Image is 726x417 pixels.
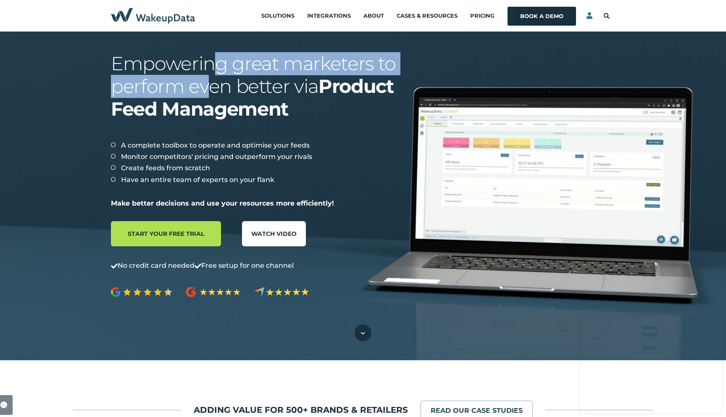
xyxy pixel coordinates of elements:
a: Pricing [470,4,495,27]
a: Book a Demo [516,7,568,26]
span: Have an entire team of experts on your flank [121,176,274,184]
img: Capterra reviews [252,283,313,300]
a: WATCH VIDEO [242,221,306,246]
img: G2-5stars [182,283,244,301]
span: READ OUR CASE STUDIES [431,406,523,414]
p: Make better decisions and use your resources more efficiently! [111,198,379,209]
img: Google 4.5 stars (1) [111,283,174,301]
a: Integrations [307,4,351,27]
div: Navigation Menu [261,4,576,27]
span: Empowering great marketers to perform even better via [111,48,396,124]
span: Monitor competitors' pricing and outperform your rivals [121,153,312,161]
span: A complete toolbox to operate and optimise your feeds [121,141,310,149]
iframe: Popup CTA [580,317,722,413]
a: Solutions [261,4,295,27]
a: Start your free trial [111,221,221,246]
img: WakeupData Navy Blue Logo 2023-horizontal-transparent-crop [111,8,195,24]
strong: Product Feed Management [111,75,394,120]
a: About [363,4,384,27]
span: Create feeds from scratch [121,164,210,172]
a: Cases & Resources [397,4,458,27]
strong: ADDING VALUE FOR 500+ BRANDS & RETAILERS [194,405,408,415]
span: No credit card needed Free setup for one channel [111,261,294,269]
